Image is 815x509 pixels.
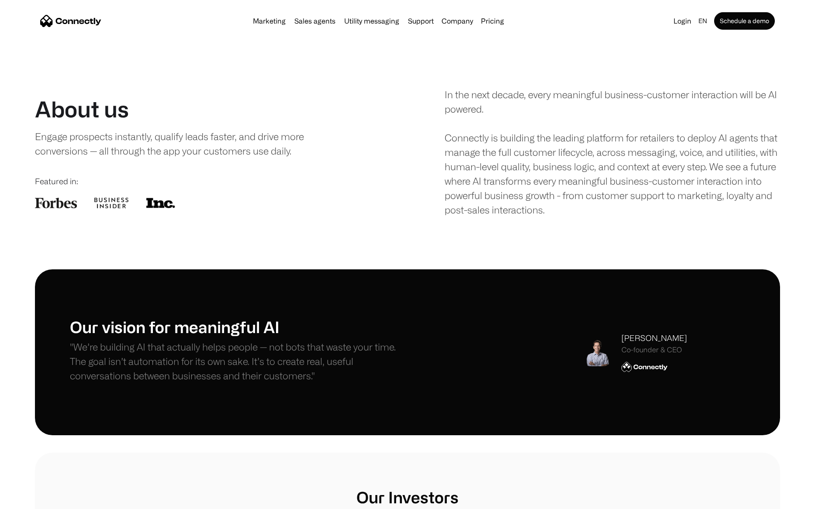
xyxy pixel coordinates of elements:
a: Support [404,17,437,24]
h1: About us [35,96,129,122]
div: Company [442,15,473,27]
a: Utility messaging [341,17,403,24]
div: en [698,15,707,27]
a: Pricing [477,17,508,24]
div: In the next decade, every meaningful business-customer interaction will be AI powered. Connectly ... [445,87,780,217]
a: Sales agents [291,17,339,24]
a: Marketing [249,17,289,24]
a: Login [670,15,695,27]
p: "We’re building AI that actually helps people — not bots that waste your time. The goal isn’t aut... [70,340,407,383]
div: [PERSON_NAME] [622,332,687,344]
h1: Our vision for meaningful AI [70,317,407,336]
div: Featured in: [35,175,370,187]
div: Engage prospects instantly, qualify leads faster, and drive more conversions — all through the ap... [35,129,353,158]
h1: Our Investors [231,488,585,506]
div: Co-founder & CEO [622,346,687,354]
a: Schedule a demo [714,12,775,30]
